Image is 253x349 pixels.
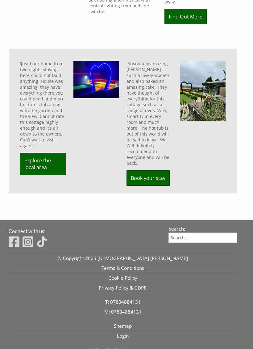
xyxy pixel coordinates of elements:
[9,307,237,317] a: M: 07834884131
[9,254,237,263] a: © Copyright 2025 [DEMOGRAPHIC_DATA] [PERSON_NAME]
[168,226,237,232] h3: Search:
[126,170,170,186] a: Book your stay
[126,61,172,166] p: 'Absolutely amazing. [PERSON_NAME] is such a lovely women and also baked an amazing cake. They ha...
[9,263,237,273] a: Terms & Conditions
[9,283,237,293] a: Privacy Policy & GDPR
[9,321,237,331] a: Sitemap
[23,236,33,248] img: Instagram
[9,273,237,283] a: Cookie Policy
[9,297,237,307] a: T: 07834884131
[37,236,48,248] img: Tiktok
[9,331,237,341] a: Login
[164,9,207,24] a: Find Out More
[9,236,19,248] img: Facebook
[20,61,66,148] p: 'Just back home from two nights staying here-could not fault anything. House was amazing, they ha...
[20,153,66,175] a: Explore the local area
[9,228,164,234] h3: Connect with us:
[168,233,237,243] input: Search...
